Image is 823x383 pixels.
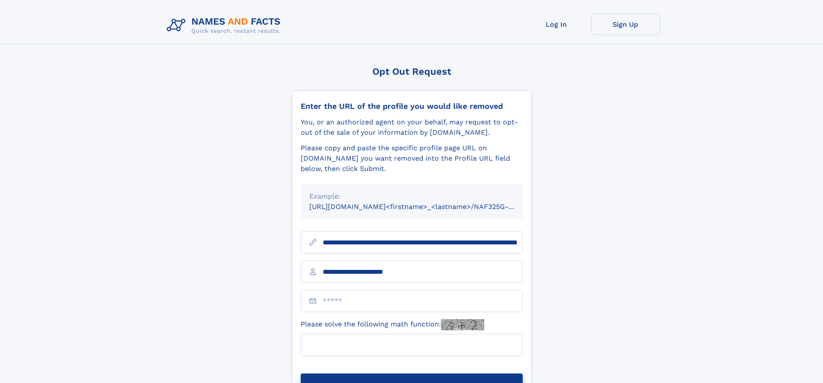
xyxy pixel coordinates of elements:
[301,101,523,111] div: Enter the URL of the profile you would like removed
[591,14,660,35] a: Sign Up
[301,143,523,174] div: Please copy and paste the specific profile page URL on [DOMAIN_NAME] you want removed into the Pr...
[301,117,523,138] div: You, or an authorized agent on your behalf, may request to opt-out of the sale of your informatio...
[301,319,484,330] label: Please solve the following math function:
[309,203,539,211] small: [URL][DOMAIN_NAME]<firstname>_<lastname>/NAF325G-xxxxxxxx
[163,14,288,37] img: Logo Names and Facts
[292,66,532,77] div: Opt Out Request
[309,191,514,202] div: Example:
[522,14,591,35] a: Log In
